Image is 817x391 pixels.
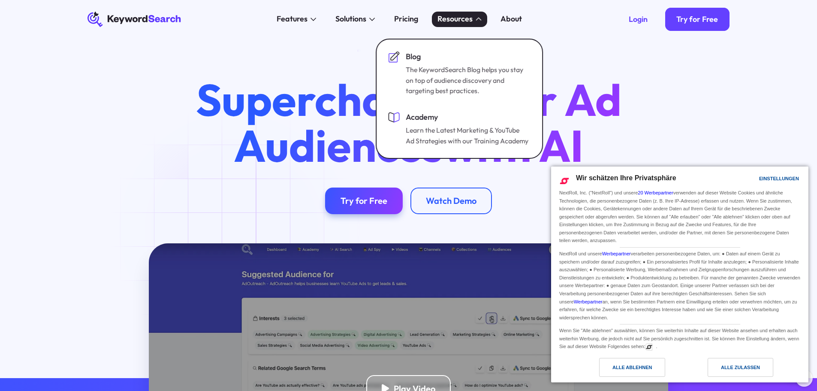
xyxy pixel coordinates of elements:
[556,358,680,381] a: Alle ablehnen
[341,195,387,206] div: Try for Free
[406,112,529,123] div: Academy
[759,174,799,183] div: Einstellungen
[383,106,537,152] a: AcademyLearn the Latest Marketing & YouTube Ad Strategies with our Training Academy
[335,13,366,25] div: Solutions
[426,195,476,206] div: Watch Demo
[612,363,652,372] div: Alle ablehnen
[325,188,403,215] a: Try for Free
[277,13,308,25] div: Features
[744,172,765,188] a: Einstellungen
[721,363,760,372] div: Alle zulassen
[558,188,802,246] div: NextRoll, Inc. ("NextRoll") und unsere verwenden auf dieser Website Cookies und ähnliche Technolo...
[376,39,543,159] nav: Resources
[437,13,473,25] div: Resources
[406,64,529,96] div: The KeywordSearch Blog helps you stay on top of audience discovery and targeting best practices.
[665,8,730,31] a: Try for Free
[574,299,603,304] a: Werbepartner
[178,77,639,168] h1: Supercharge Your Ad Audiences
[389,12,424,27] a: Pricing
[383,45,537,102] a: BlogThe KeywordSearch Blog helps you stay on top of audience discovery and targeting best practices.
[576,174,676,182] span: Wir schätzen Ihre Privatsphäre
[602,251,631,256] a: Werbepartner
[406,51,529,63] div: Blog
[558,248,802,322] div: NextRoll und unsere verarbeiten personenbezogene Daten, um: ● Daten auf einem Gerät zu speichern ...
[680,358,803,381] a: Alle zulassen
[617,8,659,31] a: Login
[638,190,673,195] a: 20 Werbepartner
[629,15,648,24] div: Login
[676,15,718,24] div: Try for Free
[394,13,418,25] div: Pricing
[500,13,522,25] div: About
[558,324,802,352] div: Wenn Sie "Alle ablehnen" auswählen, können Sie weiterhin Inhalte auf dieser Website ansehen und e...
[406,125,529,146] div: Learn the Latest Marketing & YouTube Ad Strategies with our Training Academy
[495,12,528,27] a: About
